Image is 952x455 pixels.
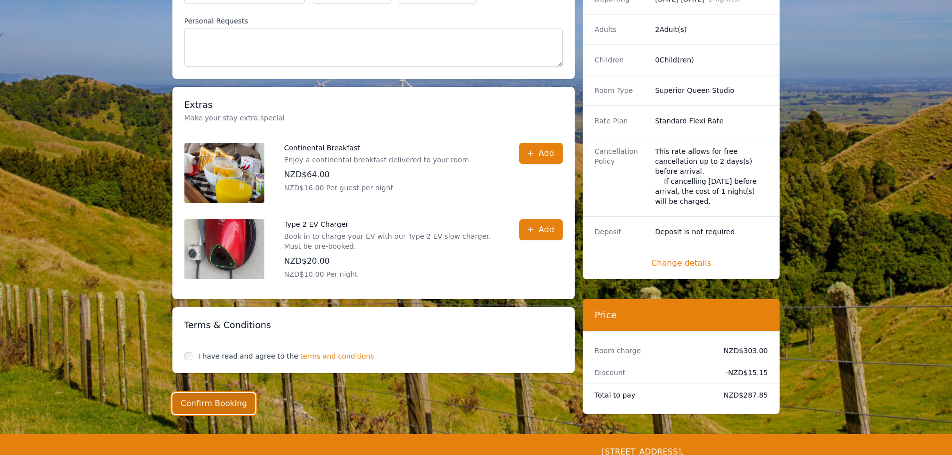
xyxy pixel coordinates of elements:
[595,257,768,269] span: Change details
[184,113,563,123] p: Make your stay extra special
[184,319,563,331] h3: Terms & Conditions
[284,155,471,165] p: Enjoy a continental breakfast delivered to your room.
[716,368,768,378] dd: - NZD$15.15
[284,255,499,267] p: NZD$20.00
[284,143,471,153] p: Continental Breakfast
[184,16,563,26] label: Personal Requests
[300,351,374,361] span: terms and conditions
[716,346,768,356] dd: NZD$303.00
[595,346,708,356] dt: Room charge
[595,146,647,206] dt: Cancellation Policy
[595,309,768,321] h3: Price
[655,24,768,34] dd: 2 Adult(s)
[172,393,256,414] button: Confirm Booking
[284,269,499,279] p: NZD$10.00 Per night
[716,390,768,400] dd: NZD$287.85
[655,146,768,206] div: This rate allows for free cancellation up to 2 days(s) before arrival. If cancelling [DATE] befor...
[655,85,768,95] dd: Superior Queen Studio
[184,219,264,279] img: Type 2 EV Charger
[184,99,563,111] h3: Extras
[595,227,647,237] dt: Deposit
[595,55,647,65] dt: Children
[519,219,563,240] button: Add
[595,24,647,34] dt: Adults
[539,147,554,159] span: Add
[519,143,563,164] button: Add
[539,224,554,236] span: Add
[595,116,647,126] dt: Rate Plan
[655,55,768,65] dd: 0 Child(ren)
[595,85,647,95] dt: Room Type
[284,169,471,181] p: NZD$64.00
[595,368,708,378] dt: Discount
[284,231,499,251] p: Book in to charge your EV with our Type 2 EV slow charger. Must be pre-booked.
[655,227,768,237] dd: Deposit is not required
[655,116,768,126] dd: Standard Flexi Rate
[284,219,499,229] p: Type 2 EV Charger
[184,143,264,203] img: Continental Breakfast
[595,390,708,400] dt: Total to pay
[198,352,298,360] label: I have read and agree to the
[284,183,471,193] p: NZD$16.00 Per guest per night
